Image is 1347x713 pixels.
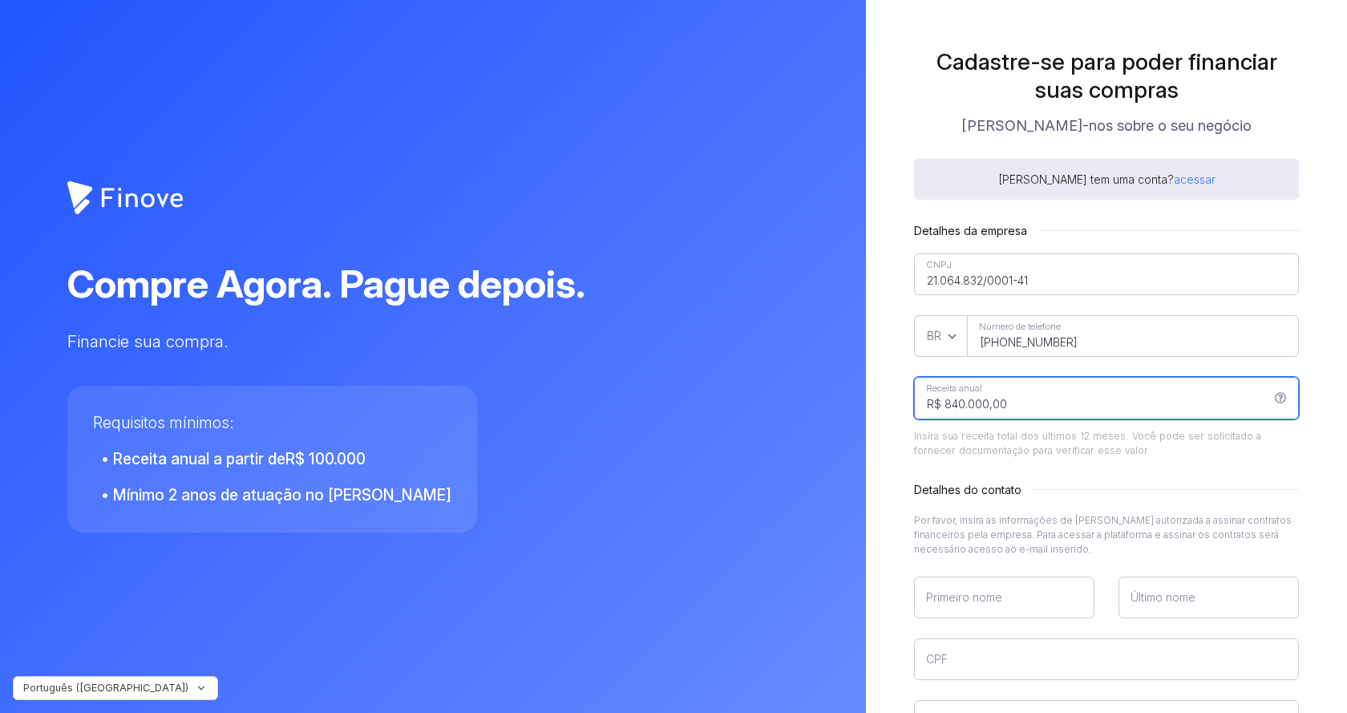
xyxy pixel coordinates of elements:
input: Último nome [1118,577,1299,618]
label: Insira sua receita total dos últimos 12 meses. Você pode ser solicitado a fornecer documentação p... [914,429,1299,460]
input: CPF [914,638,1299,680]
li: • Receita anual a partir de [93,435,451,471]
a: acessar [1174,172,1216,186]
li: • Mínimo 2 anos de atuação no [PERSON_NAME] [93,471,451,507]
button: Português ([GEOGRAPHIC_DATA]) [13,676,218,700]
h2: [PERSON_NAME]-nos sobre o seu negócio [914,116,1299,135]
span: Requisitos mínimos: [93,413,234,432]
input: CNPJ [914,253,1299,295]
div: Compre Agora. Pague depois. [67,255,786,313]
p: Por favor, insira as informações de [PERSON_NAME] autorizada a assinar contratos financeiros pela... [914,513,1299,557]
h3: Detalhes da empresa [914,224,1299,238]
input: Número de telefone [967,315,1299,357]
var: R$ 100.000 [285,449,366,468]
span: Português ([GEOGRAPHIC_DATA]) [23,682,188,695]
h1: Cadastre-se para poder financiar suas compras [914,48,1299,104]
h3: Detalhes do contato [914,483,1299,497]
input: Receita anual [914,377,1299,419]
input: Primeiro nome [914,577,1094,618]
div: Financie sua compra. [67,329,866,354]
div: [PERSON_NAME] tem uma conta? [914,159,1299,200]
